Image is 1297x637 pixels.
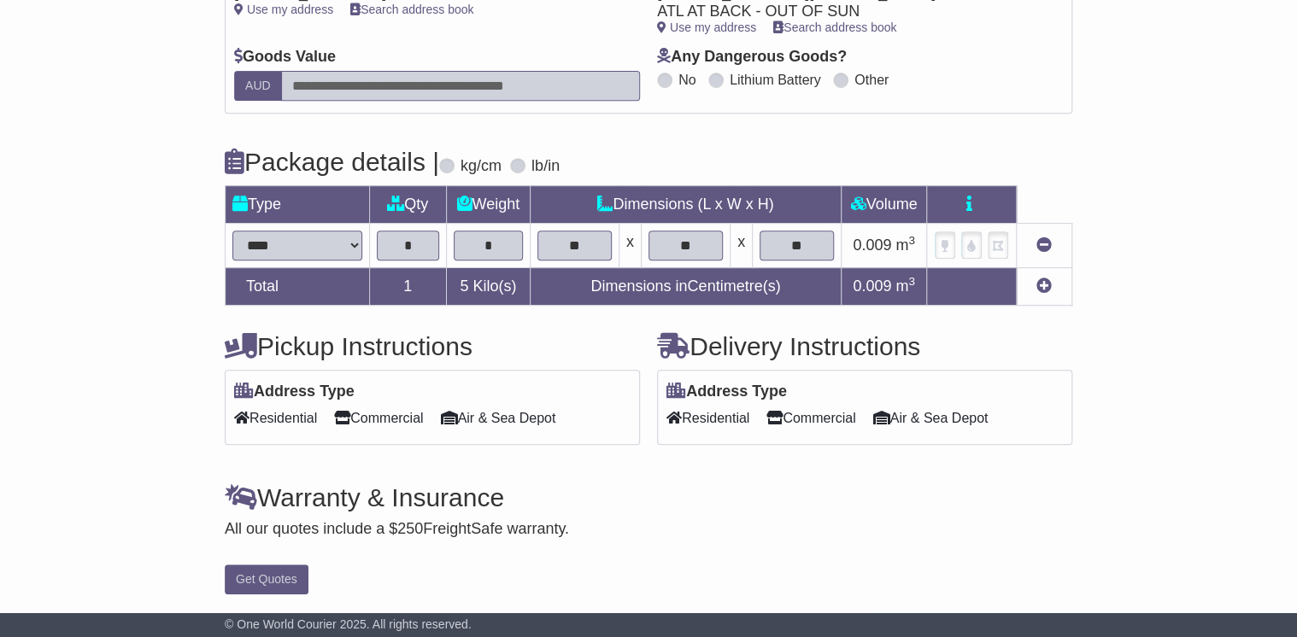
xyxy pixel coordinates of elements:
[854,72,889,88] label: Other
[853,278,891,295] span: 0.009
[369,185,446,223] td: Qty
[619,223,641,267] td: x
[666,383,787,401] label: Address Type
[530,267,841,305] td: Dimensions in Centimetre(s)
[908,275,915,288] sup: 3
[225,332,640,360] h4: Pickup Instructions
[657,48,847,67] label: Any Dangerous Goods?
[841,185,926,223] td: Volume
[334,405,423,431] span: Commercial
[225,520,1072,539] div: All our quotes include a $ FreightSafe warranty.
[226,267,370,305] td: Total
[460,278,468,295] span: 5
[1036,237,1052,254] a: Remove this item
[397,520,423,537] span: 250
[730,72,821,88] label: Lithium Battery
[773,20,896,34] a: Search address book
[530,185,841,223] td: Dimensions (L x W x H)
[895,237,915,254] span: m
[853,237,891,254] span: 0.009
[225,483,1072,511] h4: Warranty & Insurance
[678,72,695,88] label: No
[531,157,560,176] label: lb/in
[225,617,472,631] span: © One World Courier 2025. All rights reserved.
[234,405,317,431] span: Residential
[657,3,1046,21] div: ATL AT BACK - OUT OF SUN
[350,3,473,16] a: Search address book
[446,185,530,223] td: Weight
[461,157,502,176] label: kg/cm
[234,383,355,401] label: Address Type
[234,71,282,101] label: AUD
[766,405,855,431] span: Commercial
[226,185,370,223] td: Type
[234,3,333,16] a: Use my address
[446,267,530,305] td: Kilo(s)
[225,564,308,594] button: Get Quotes
[895,278,915,295] span: m
[873,405,989,431] span: Air & Sea Depot
[441,405,556,431] span: Air & Sea Depot
[234,48,336,67] label: Goods Value
[657,332,1072,360] h4: Delivery Instructions
[657,20,756,34] a: Use my address
[1036,278,1052,295] a: Add new item
[225,148,439,176] h4: Package details |
[908,234,915,247] sup: 3
[666,405,749,431] span: Residential
[369,267,446,305] td: 1
[730,223,752,267] td: x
